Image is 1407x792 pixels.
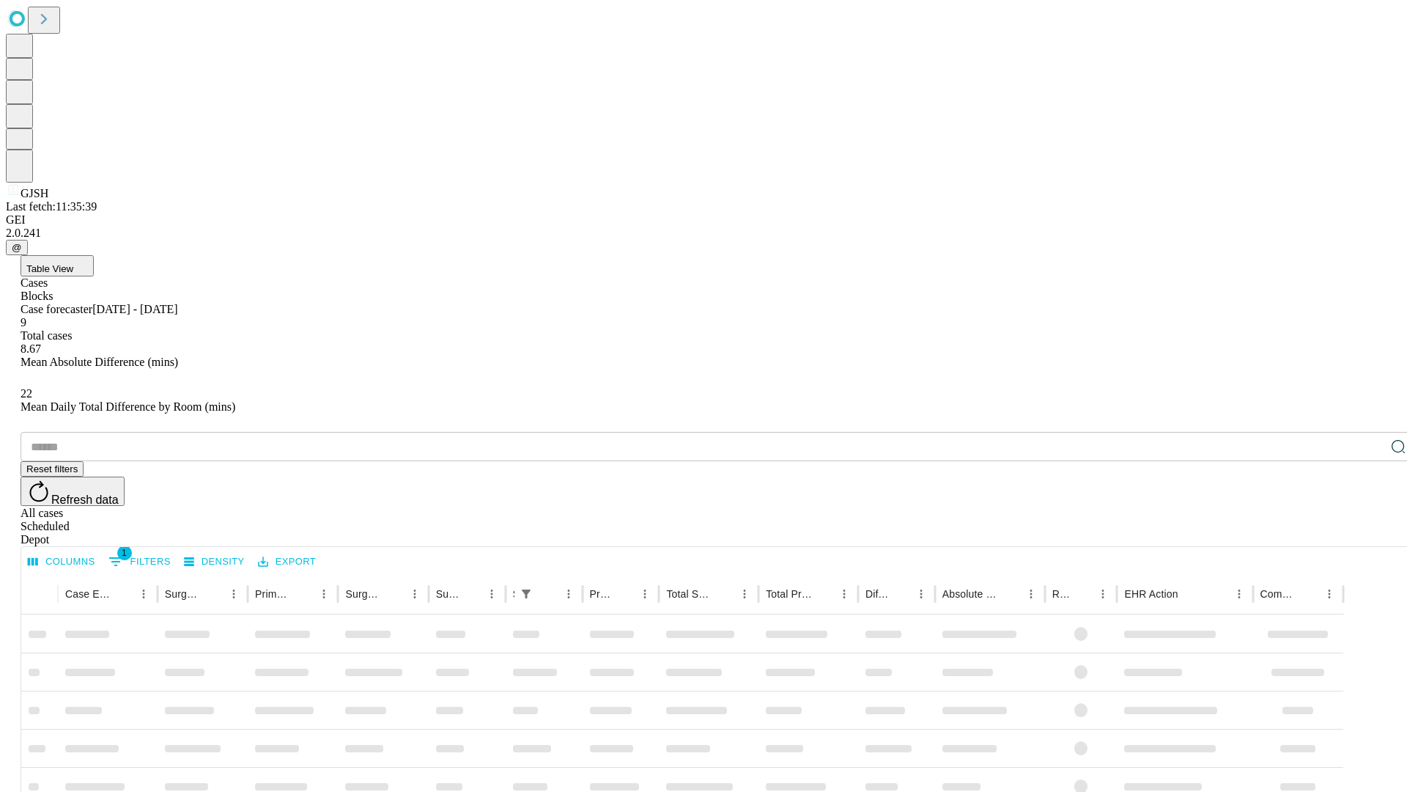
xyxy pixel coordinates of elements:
span: Refresh data [51,494,119,506]
button: Sort [1000,584,1021,604]
button: Refresh data [21,477,125,506]
span: Reset filters [26,463,78,474]
button: Sort [538,584,558,604]
button: Menu [224,584,244,604]
button: Menu [734,584,755,604]
button: Table View [21,255,94,276]
button: Menu [1229,584,1249,604]
button: Sort [384,584,405,604]
button: Density [180,551,248,573]
div: Surgeon Name [165,588,202,600]
button: Sort [890,584,911,604]
div: Surgery Name [345,588,382,600]
span: Mean Daily Total Difference by Room (mins) [21,400,235,413]
button: Menu [635,584,655,604]
button: Export [254,551,320,573]
div: Absolute Difference [942,588,999,600]
button: Sort [113,584,133,604]
button: Menu [558,584,579,604]
button: Select columns [24,551,99,573]
div: Primary Service [255,588,292,600]
span: Last fetch: 11:35:39 [6,200,97,213]
button: Menu [481,584,502,604]
button: Menu [834,584,854,604]
span: GJSH [21,187,48,199]
button: Sort [1180,584,1200,604]
div: Case Epic Id [65,588,111,600]
span: Case forecaster [21,303,92,315]
button: Sort [813,584,834,604]
div: Total Predicted Duration [766,588,812,600]
button: Sort [1299,584,1319,604]
div: EHR Action [1124,588,1178,600]
div: Total Scheduled Duration [666,588,712,600]
button: Show filters [516,584,536,604]
div: Resolved in EHR [1052,588,1071,600]
button: Menu [133,584,154,604]
button: Menu [405,584,425,604]
span: 9 [21,316,26,329]
button: Show filters [105,550,174,573]
button: Sort [1072,584,1093,604]
button: Menu [314,584,334,604]
div: Comments [1260,588,1297,600]
div: GEI [6,213,1401,227]
span: 1 [117,546,132,560]
div: Predicted In Room Duration [590,588,613,600]
button: Menu [1021,584,1041,604]
button: Sort [714,584,734,604]
div: Scheduled In Room Duration [513,588,514,600]
span: Total cases [21,329,72,342]
button: Reset filters [21,461,84,477]
div: Difference [865,588,889,600]
span: Mean Absolute Difference (mins) [21,356,178,368]
div: Surgery Date [436,588,459,600]
span: 8.67 [21,342,41,355]
button: Menu [1093,584,1113,604]
div: 1 active filter [516,584,536,604]
span: @ [12,242,22,253]
button: Menu [911,584,931,604]
div: 2.0.241 [6,227,1401,240]
button: Sort [461,584,481,604]
button: @ [6,240,28,255]
span: 22 [21,387,32,400]
button: Menu [1319,584,1340,604]
button: Sort [293,584,314,604]
span: Table View [26,263,73,274]
span: [DATE] - [DATE] [92,303,177,315]
button: Sort [614,584,635,604]
button: Sort [203,584,224,604]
